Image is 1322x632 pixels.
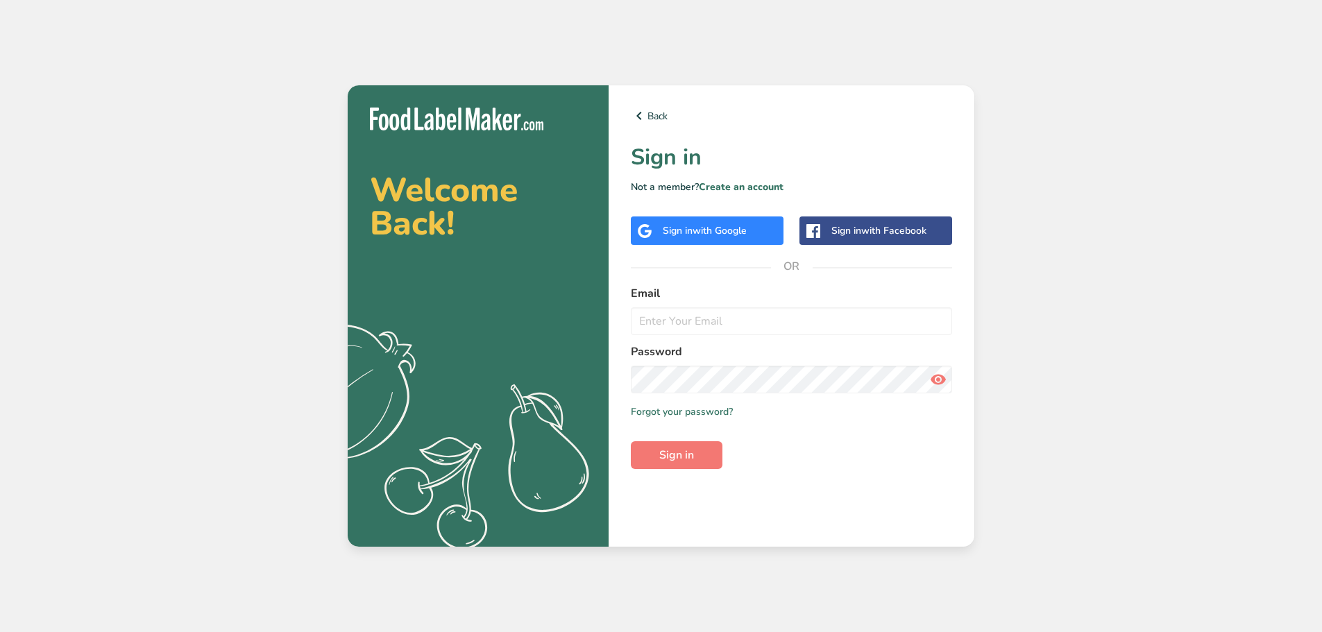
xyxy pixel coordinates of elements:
[861,224,926,237] span: with Facebook
[631,404,733,419] a: Forgot your password?
[370,108,543,130] img: Food Label Maker
[699,180,783,194] a: Create an account
[631,307,952,335] input: Enter Your Email
[771,246,813,287] span: OR
[663,223,747,238] div: Sign in
[631,285,952,302] label: Email
[631,141,952,174] h1: Sign in
[370,173,586,240] h2: Welcome Back!
[631,441,722,469] button: Sign in
[693,224,747,237] span: with Google
[831,223,926,238] div: Sign in
[659,447,694,463] span: Sign in
[631,180,952,194] p: Not a member?
[631,108,952,124] a: Back
[631,343,952,360] label: Password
